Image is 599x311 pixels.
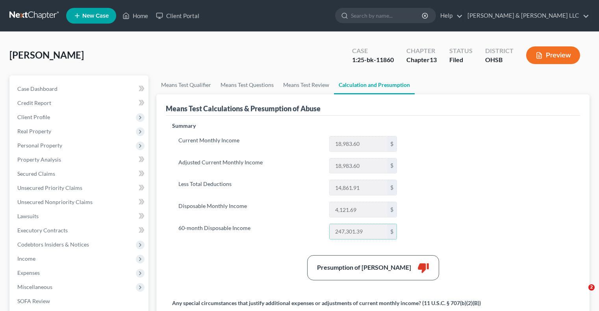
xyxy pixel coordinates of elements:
input: 0.00 [330,180,387,195]
span: Miscellaneous [17,283,52,290]
div: District [485,46,514,55]
input: Search by name... [351,8,423,23]
div: $ [387,158,397,173]
span: New Case [82,13,109,19]
span: Unsecured Nonpriority Claims [17,199,93,205]
span: Executory Contracts [17,227,68,234]
div: Chapter [406,46,437,55]
a: Case Dashboard [11,82,148,96]
div: Chapter [406,55,437,64]
span: Expenses [17,269,40,276]
p: Summary [172,122,403,130]
label: Current Monthly Income [174,136,325,152]
a: Means Test Questions [216,75,278,94]
input: 0.00 [330,224,387,239]
span: Property Analysis [17,156,61,163]
span: Credit Report [17,99,51,106]
span: Unsecured Priority Claims [17,184,82,191]
span: Personal Property [17,142,62,149]
a: Property Analysis [11,153,148,167]
div: Means Test Calculations & Presumption of Abuse [166,104,321,113]
div: OHSB [485,55,514,64]
div: Filed [449,55,473,64]
input: 0.00 [330,136,387,151]
label: Less Total Deductions [174,180,325,195]
a: Home [119,9,152,23]
span: Codebtors Insiders & Notices [17,241,89,248]
div: Any special circumstances that justify additional expenses or adjustments of current monthly inco... [172,299,481,307]
a: Client Portal [152,9,203,23]
span: Lawsuits [17,213,39,219]
div: Presumption of [PERSON_NAME] [317,263,411,272]
a: Unsecured Priority Claims [11,181,148,195]
span: Real Property [17,128,51,134]
i: thumb_down [417,262,429,274]
div: $ [387,180,397,195]
input: 0.00 [330,158,387,173]
label: Disposable Monthly Income [174,202,325,217]
div: $ [387,136,397,151]
a: Help [436,9,463,23]
span: Case Dashboard [17,85,57,92]
iframe: Intercom live chat [572,284,591,303]
a: Calculation and Presumption [334,75,415,94]
a: [PERSON_NAME] & [PERSON_NAME] LLC [464,9,589,23]
a: Unsecured Nonpriority Claims [11,195,148,209]
a: Credit Report [11,96,148,110]
span: Secured Claims [17,170,55,177]
a: Secured Claims [11,167,148,181]
div: $ [387,202,397,217]
a: Executory Contracts [11,223,148,237]
label: Adjusted Current Monthly Income [174,158,325,174]
button: Preview [526,46,580,64]
div: Case [352,46,394,55]
input: 0.00 [330,202,387,217]
span: Income [17,255,35,262]
span: SOFA Review [17,298,50,304]
a: Lawsuits [11,209,148,223]
a: SOFA Review [11,294,148,308]
label: 60-month Disposable Income [174,224,325,239]
div: $ [387,224,397,239]
span: 2 [588,284,595,291]
span: [PERSON_NAME] [9,49,84,61]
a: Means Test Qualifier [156,75,216,94]
a: Means Test Review [278,75,334,94]
span: 13 [430,56,437,63]
span: Client Profile [17,114,50,120]
div: Status [449,46,473,55]
div: 1:25-bk-11860 [352,55,394,64]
